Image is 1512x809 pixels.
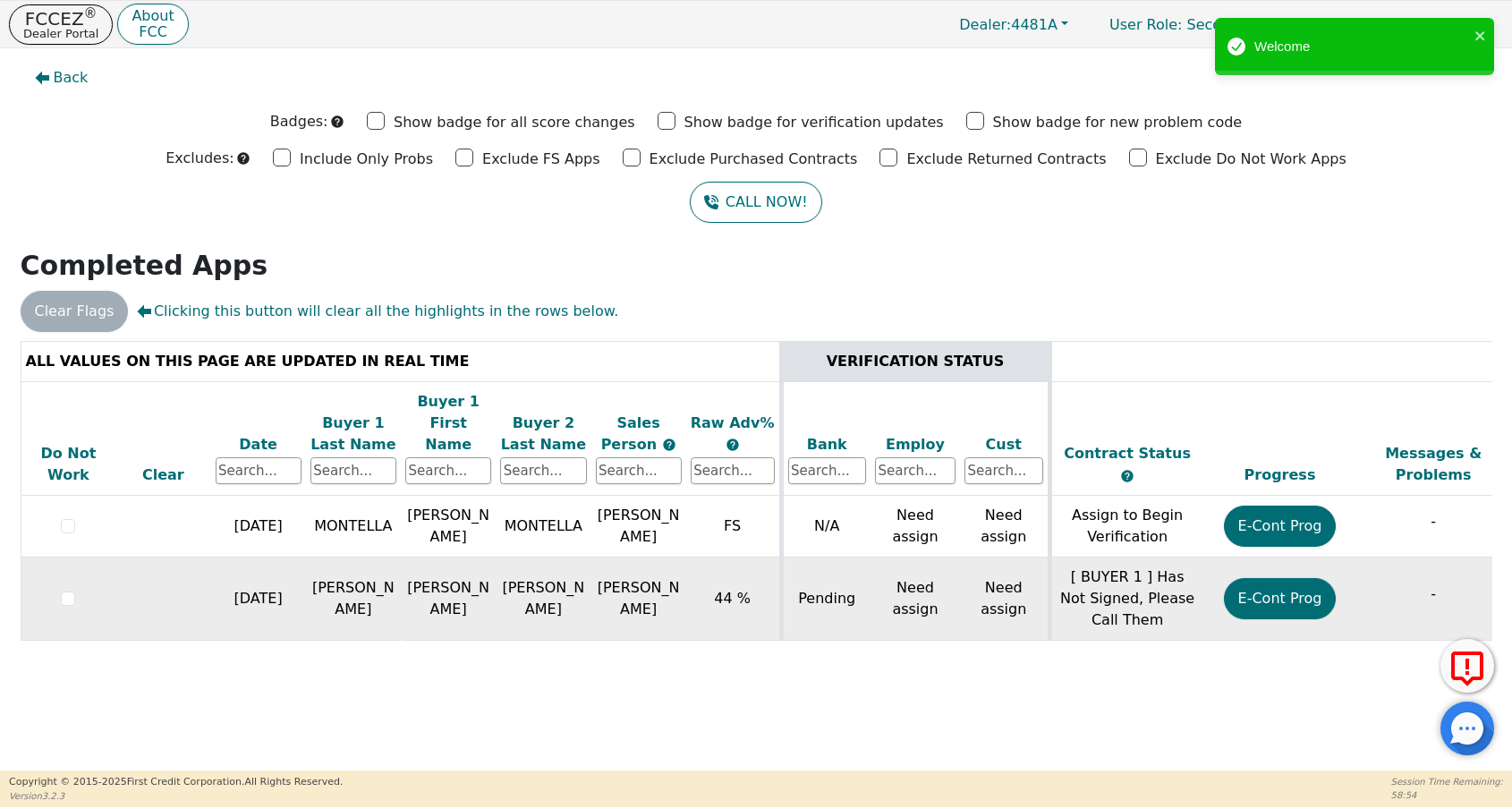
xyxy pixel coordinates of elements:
input: Search... [691,457,775,484]
p: Secondary [1092,7,1280,42]
td: [PERSON_NAME] [496,558,590,641]
p: Exclude Returned Contracts [906,149,1106,170]
div: Welcome [1254,37,1469,57]
td: Need assign [871,558,960,641]
input: Search... [405,457,491,484]
span: Contract Status [1064,445,1191,462]
button: Dealer:4481A [940,11,1087,38]
div: Clear [120,464,206,486]
td: Need assign [960,496,1049,558]
span: Back [54,67,89,89]
div: Bank [788,434,867,456]
span: All Rights Reserved. [244,776,343,788]
p: Excludes: [166,148,234,169]
input: Search... [964,457,1043,484]
p: Badges: [270,111,328,132]
p: Include Only Probs [300,149,433,170]
td: [DATE] [211,558,306,641]
button: E-Cont Prog [1224,578,1337,619]
input: Search... [788,457,867,484]
div: Messages & Problems [1361,443,1506,486]
span: 44 % [714,590,751,607]
button: Report Error to FCC [1440,639,1494,693]
p: Show badge for verification updates [684,112,944,133]
button: E-Cont Prog [1224,506,1337,547]
p: About [132,9,174,23]
input: Search... [500,457,586,484]
p: Session Time Remaining: [1391,775,1503,788]
p: Exclude Purchased Contracts [650,149,858,170]
td: Need assign [871,496,960,558]
div: Employ [875,434,956,456]
button: CALL NOW! [690,182,821,223]
p: Dealer Portal [23,28,98,39]
p: Copyright © 2015- 2025 First Credit Corporation. [9,775,343,790]
div: Do Not Work [26,443,112,486]
div: Buyer 1 Last Name [310,413,396,456]
span: 4481A [959,16,1058,33]
p: Exclude FS Apps [482,149,600,170]
strong: Completed Apps [21,250,268,281]
sup: ® [84,5,98,21]
a: User Role: Secondary [1092,7,1280,42]
input: Search... [216,457,302,484]
button: close [1474,25,1487,46]
td: [ BUYER 1 ] Has Not Signed, Please Call Them [1049,558,1203,641]
div: Buyer 2 Last Name [500,413,586,456]
button: FCCEZ®Dealer Portal [9,4,113,45]
input: Search... [596,457,682,484]
p: FCCEZ [23,10,98,28]
td: [PERSON_NAME] [306,558,401,641]
td: [PERSON_NAME] [401,558,496,641]
td: MONTELLA [306,496,401,558]
td: Pending [781,558,871,641]
p: FCC [132,25,174,39]
input: Search... [310,457,396,484]
td: Need assign [960,558,1049,641]
p: Show badge for new problem code [993,112,1243,133]
span: FS [724,517,741,534]
span: Dealer: [959,16,1011,33]
input: Search... [875,457,956,484]
span: User Role : [1109,16,1182,33]
p: - [1361,583,1506,605]
div: VERIFICATION STATUS [788,351,1043,372]
td: N/A [781,496,871,558]
p: Version 3.2.3 [9,789,343,803]
div: Cust [964,434,1043,456]
div: Progress [1208,464,1353,486]
td: Assign to Begin Verification [1049,496,1203,558]
span: [PERSON_NAME] [598,507,680,545]
div: Buyer 1 First Name [405,391,491,456]
p: 58:54 [1391,788,1503,802]
p: Exclude Do Not Work Apps [1156,149,1346,170]
td: [PERSON_NAME] [401,496,496,558]
span: Sales Person [601,414,662,453]
td: [DATE] [211,496,306,558]
td: MONTELLA [496,496,590,558]
div: ALL VALUES ON THIS PAGE ARE UPDATED IN REAL TIME [26,351,775,372]
button: AboutFCC [117,4,188,46]
button: 4481A:[PERSON_NAME] [1285,11,1503,38]
div: Date [216,434,302,456]
span: Raw Adv% [691,414,775,431]
span: [PERSON_NAME] [598,579,680,617]
button: Back [21,57,103,98]
p: Show badge for all score changes [394,112,635,133]
span: Clicking this button will clear all the highlights in the rows below. [137,301,618,322]
p: - [1361,511,1506,532]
